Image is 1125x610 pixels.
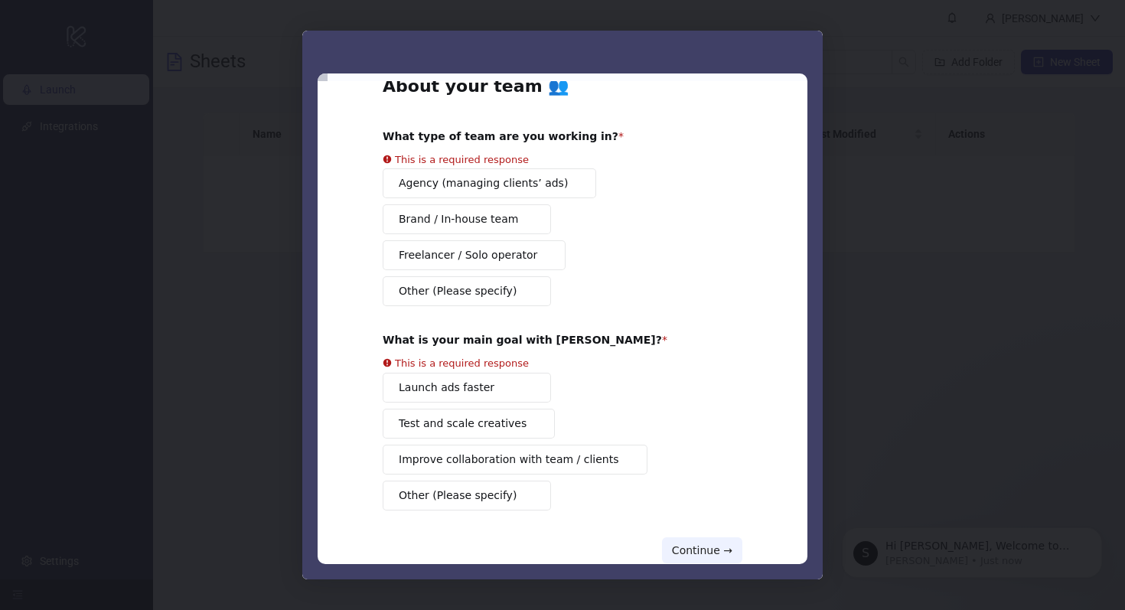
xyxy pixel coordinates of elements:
[395,354,529,371] div: This is a required response
[383,334,662,346] b: What is your main goal with [PERSON_NAME]?
[399,175,568,191] span: Agency (managing clients’ ads)
[383,445,647,475] button: Improve collaboration with team / clients
[383,204,551,234] button: Brand / In-house team
[383,77,569,96] b: About your team 👥
[399,283,517,299] span: Other (Please specify)
[399,211,518,227] span: Brand / In-house team
[383,168,596,198] button: Agency (managing clients’ ads)
[67,59,264,73] p: Message from Simon, sent Just now
[383,130,618,142] b: What type of team are you working in?
[23,32,283,83] div: message notification from Simon, Just now. Hi Martin, Welcome to Kitchn.io! 🎉 You’re all set to s...
[34,46,59,70] div: Profile image for Simon
[383,276,551,306] button: Other (Please specify)
[383,481,551,511] button: Other (Please specify)
[399,416,527,432] span: Test and scale creatives
[67,44,262,361] span: Hi [PERSON_NAME], Welcome to [DOMAIN_NAME]! 🎉 You’re all set to start launching ads effortlessly....
[399,488,517,504] span: Other (Please specify)
[399,380,494,396] span: Launch ads faster
[662,537,742,563] button: Continue →
[395,151,529,168] div: This is a required response
[383,240,566,270] button: Freelancer / Solo operator
[399,452,619,468] span: Improve collaboration with team / clients
[383,373,551,403] button: Launch ads faster
[399,247,537,263] span: Freelancer / Solo operator
[383,409,555,439] button: Test and scale creatives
